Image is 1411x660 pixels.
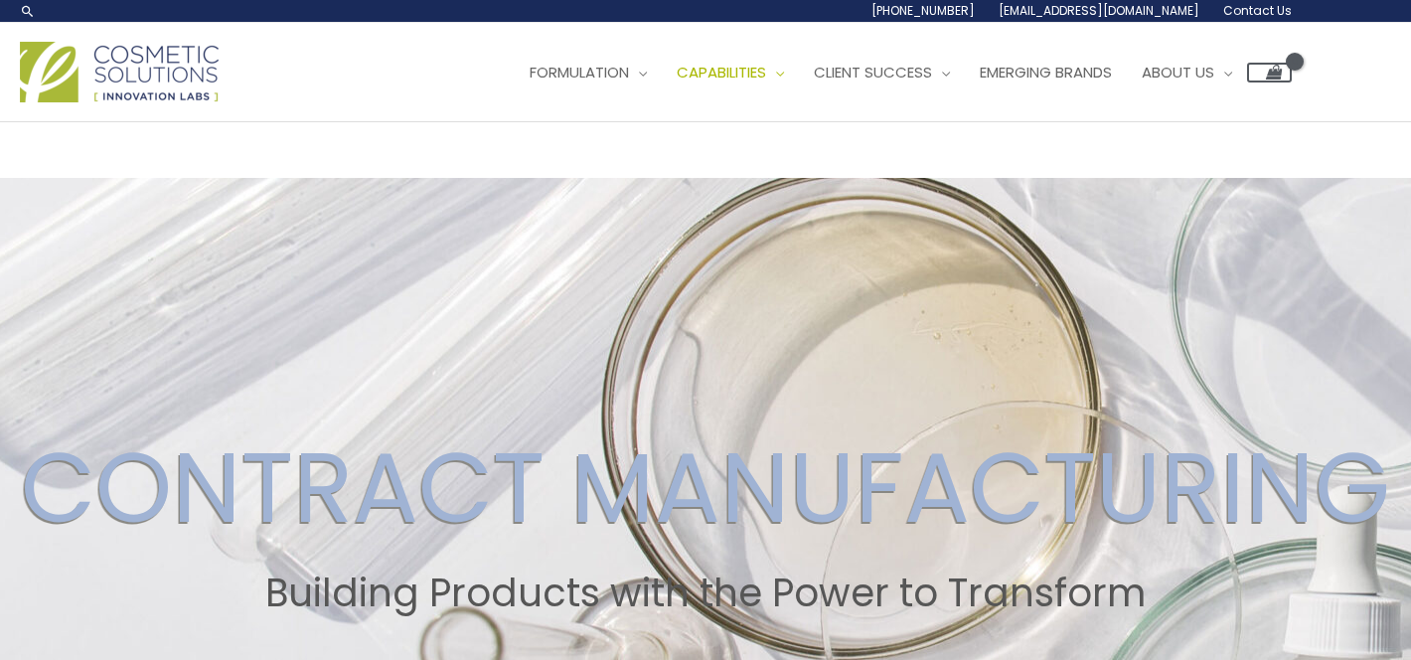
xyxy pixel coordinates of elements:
[799,43,965,102] a: Client Success
[871,2,975,19] span: [PHONE_NUMBER]
[19,429,1392,547] h2: CONTRACT MANUFACTURING
[1142,62,1214,82] span: About Us
[662,43,799,102] a: Capabilities
[20,42,219,102] img: Cosmetic Solutions Logo
[1127,43,1247,102] a: About Us
[19,571,1392,616] h2: Building Products with the Power to Transform
[20,3,36,19] a: Search icon link
[677,62,766,82] span: Capabilities
[965,43,1127,102] a: Emerging Brands
[500,43,1292,102] nav: Site Navigation
[515,43,662,102] a: Formulation
[999,2,1199,19] span: [EMAIL_ADDRESS][DOMAIN_NAME]
[530,62,629,82] span: Formulation
[814,62,932,82] span: Client Success
[1247,63,1292,82] a: View Shopping Cart, empty
[1223,2,1292,19] span: Contact Us
[980,62,1112,82] span: Emerging Brands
